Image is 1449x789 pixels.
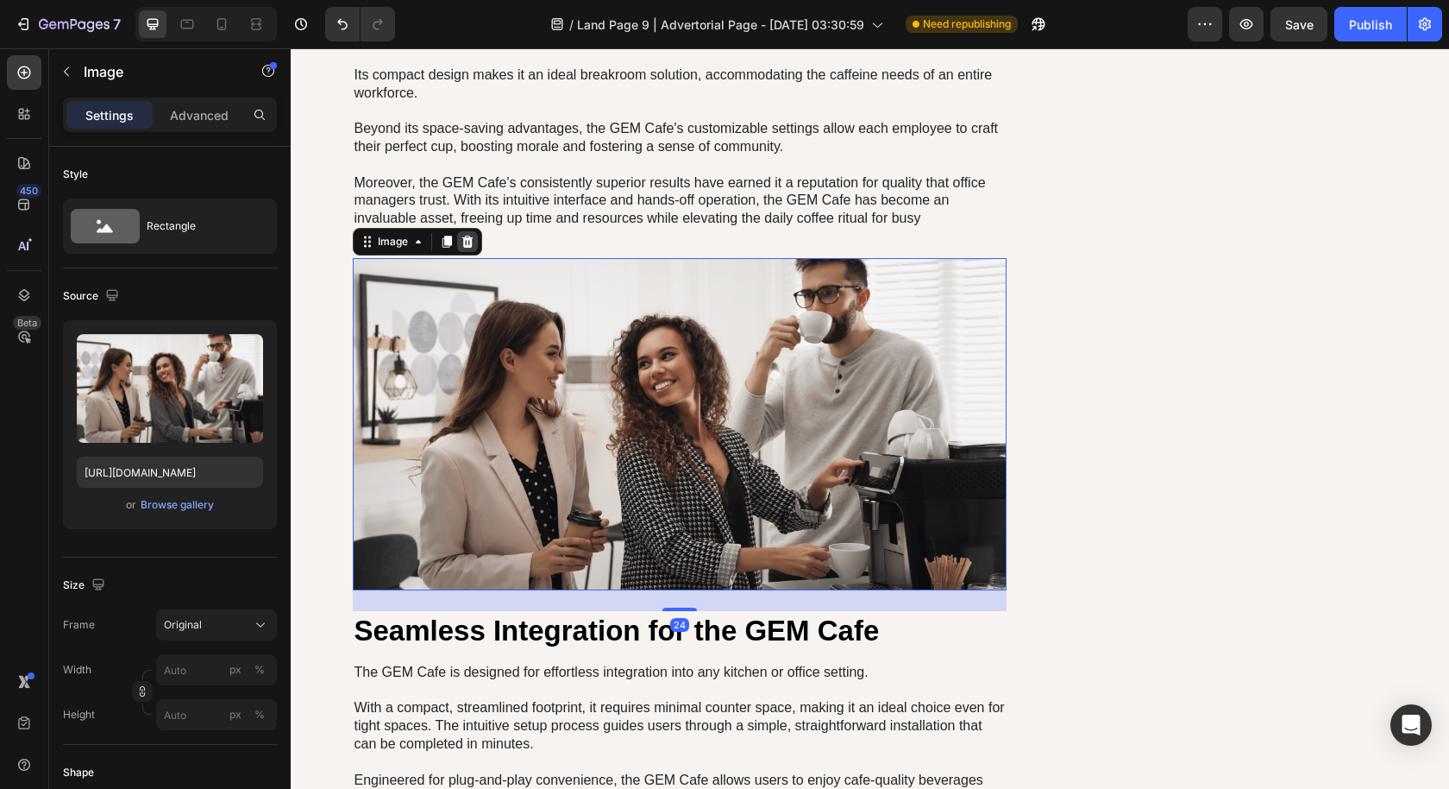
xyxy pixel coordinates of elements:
div: Beta [13,316,41,330]
div: Undo/Redo [325,7,395,41]
button: % [225,660,246,680]
p: Image [84,61,230,82]
div: % [254,707,265,723]
label: Width [63,662,91,678]
img: preview-image [77,334,263,443]
h2: Seamless Integration for the GEM Cafe [62,563,717,603]
div: Size [63,574,109,597]
span: Land Page 9 | Advertorial Page - [DATE] 03:30:59 [577,16,864,34]
div: px [229,707,241,723]
button: 7 [7,7,129,41]
div: Source [63,285,122,308]
button: px [249,704,270,725]
label: Frame [63,617,95,633]
div: Browse gallery [141,497,214,513]
div: Publish [1349,16,1392,34]
p: Advanced [170,106,229,124]
p: Settings [85,106,134,124]
p: 7 [113,14,121,35]
span: or [126,495,136,515]
button: % [225,704,246,725]
button: Publish [1334,7,1407,41]
div: % [254,662,265,678]
div: 450 [16,184,41,198]
span: Original [164,617,202,633]
label: Height [63,707,95,723]
button: px [249,660,270,680]
img: gempages_578689042187551355-82f191e1-1dc7-4ce4-b49a-a9231d2ce5f4.png [62,210,717,542]
div: Shape [63,765,94,780]
p: The GEM Cafe is designed for effortless integration into any kitchen or office setting. With a co... [64,615,715,777]
input: https://example.com/image.jpg [77,457,263,488]
div: px [229,662,241,678]
button: Browse gallery [140,496,215,514]
span: Save [1285,17,1314,32]
div: Open Intercom Messenger [1390,704,1432,746]
div: Style [63,167,88,182]
div: Rectangle [147,206,252,246]
div: 24 [379,570,398,584]
input: px% [156,654,277,685]
iframe: Design area [291,48,1449,789]
span: / [569,16,574,34]
button: Save [1270,7,1327,41]
input: px% [156,699,277,730]
span: Need republishing [923,16,1011,32]
button: Original [156,609,277,641]
div: Image [84,186,121,201]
